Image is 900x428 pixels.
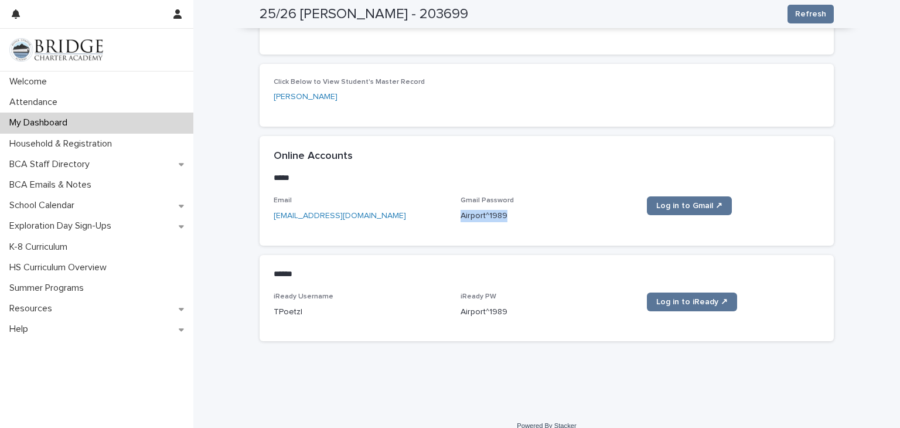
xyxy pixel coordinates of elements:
p: BCA Emails & Notes [5,179,101,191]
p: Exploration Day Sign-Ups [5,220,121,232]
span: Email [274,197,292,204]
span: iReady Username [274,293,333,300]
p: School Calendar [5,200,84,211]
span: Click Below to View Student's Master Record [274,79,425,86]
img: V1C1m3IdTEidaUdm9Hs0 [9,38,103,62]
a: Log in to Gmail ↗ [647,196,732,215]
p: Airport^1989 [461,306,633,318]
span: Log in to Gmail ↗ [656,202,722,210]
p: HS Curriculum Overview [5,262,116,273]
p: Welcome [5,76,56,87]
a: Log in to iReady ↗ [647,293,737,311]
h2: Online Accounts [274,150,353,163]
p: Airport^1989 [461,210,633,222]
span: Gmail Password [461,197,514,204]
p: My Dashboard [5,117,77,128]
p: TPoetzl [274,306,446,318]
span: Refresh [795,8,826,20]
a: [EMAIL_ADDRESS][DOMAIN_NAME] [274,212,406,220]
p: Help [5,324,37,335]
a: [PERSON_NAME] [274,91,337,103]
p: Summer Programs [5,283,93,294]
p: BCA Staff Directory [5,159,99,170]
span: Log in to iReady ↗ [656,298,728,306]
button: Refresh [787,5,834,23]
p: K-8 Curriculum [5,242,77,253]
h2: 25/26 [PERSON_NAME] - 203699 [260,6,468,23]
p: Attendance [5,97,67,108]
p: Resources [5,303,62,314]
span: iReady PW [461,293,496,300]
p: Household & Registration [5,138,121,150]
